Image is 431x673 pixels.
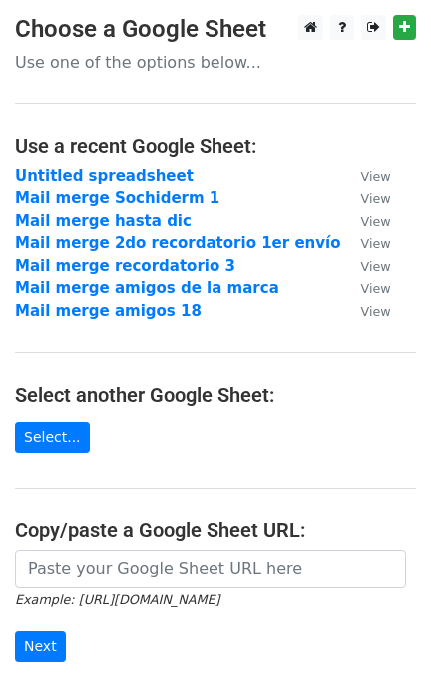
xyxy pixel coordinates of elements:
[360,236,390,251] small: View
[340,189,390,207] a: View
[15,631,66,662] input: Next
[15,168,194,185] a: Untitled spreadsheet
[15,302,202,320] a: Mail merge amigos 18
[360,304,390,319] small: View
[15,134,416,158] h4: Use a recent Google Sheet:
[15,15,416,44] h3: Choose a Google Sheet
[340,212,390,230] a: View
[15,212,192,230] a: Mail merge hasta dic
[15,257,235,275] a: Mail merge recordatorio 3
[15,52,416,73] p: Use one of the options below...
[360,169,390,184] small: View
[15,422,90,453] a: Select...
[15,592,219,607] small: Example: [URL][DOMAIN_NAME]
[15,189,219,207] a: Mail merge Sochiderm 1
[340,168,390,185] a: View
[15,383,416,407] h4: Select another Google Sheet:
[15,279,279,297] a: Mail merge amigos de la marca
[340,302,390,320] a: View
[360,281,390,296] small: View
[360,259,390,274] small: View
[340,234,390,252] a: View
[15,234,340,252] a: Mail merge 2do recordatorio 1er envío
[360,214,390,229] small: View
[15,550,406,588] input: Paste your Google Sheet URL here
[15,518,416,542] h4: Copy/paste a Google Sheet URL:
[340,257,390,275] a: View
[360,191,390,206] small: View
[340,279,390,297] a: View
